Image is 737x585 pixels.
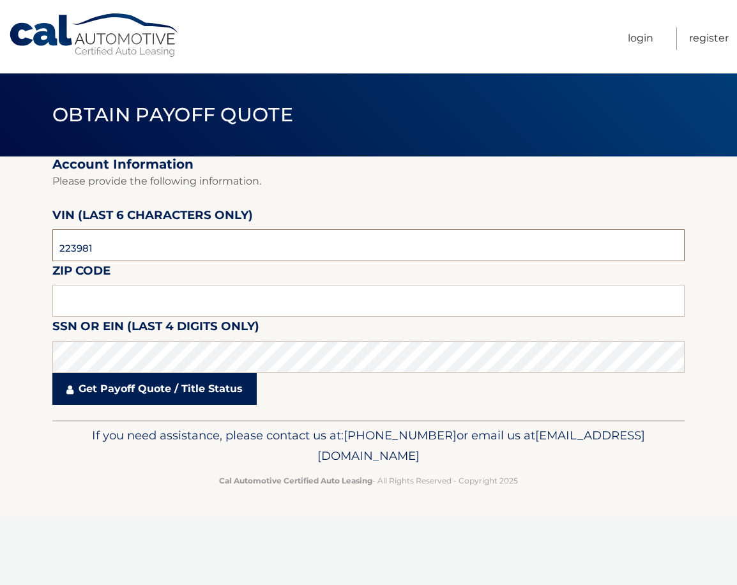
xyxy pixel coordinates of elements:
p: - All Rights Reserved - Copyright 2025 [61,474,676,487]
label: Zip Code [52,261,110,285]
label: VIN (last 6 characters only) [52,206,253,229]
p: Please provide the following information. [52,172,685,190]
a: Login [628,27,653,50]
strong: Cal Automotive Certified Auto Leasing [219,476,372,485]
a: Cal Automotive [8,13,181,58]
label: SSN or EIN (last 4 digits only) [52,317,259,340]
span: [PHONE_NUMBER] [344,428,457,443]
a: Get Payoff Quote / Title Status [52,373,257,405]
a: Register [689,27,729,50]
p: If you need assistance, please contact us at: or email us at [61,425,676,466]
span: Obtain Payoff Quote [52,103,293,126]
h2: Account Information [52,156,685,172]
